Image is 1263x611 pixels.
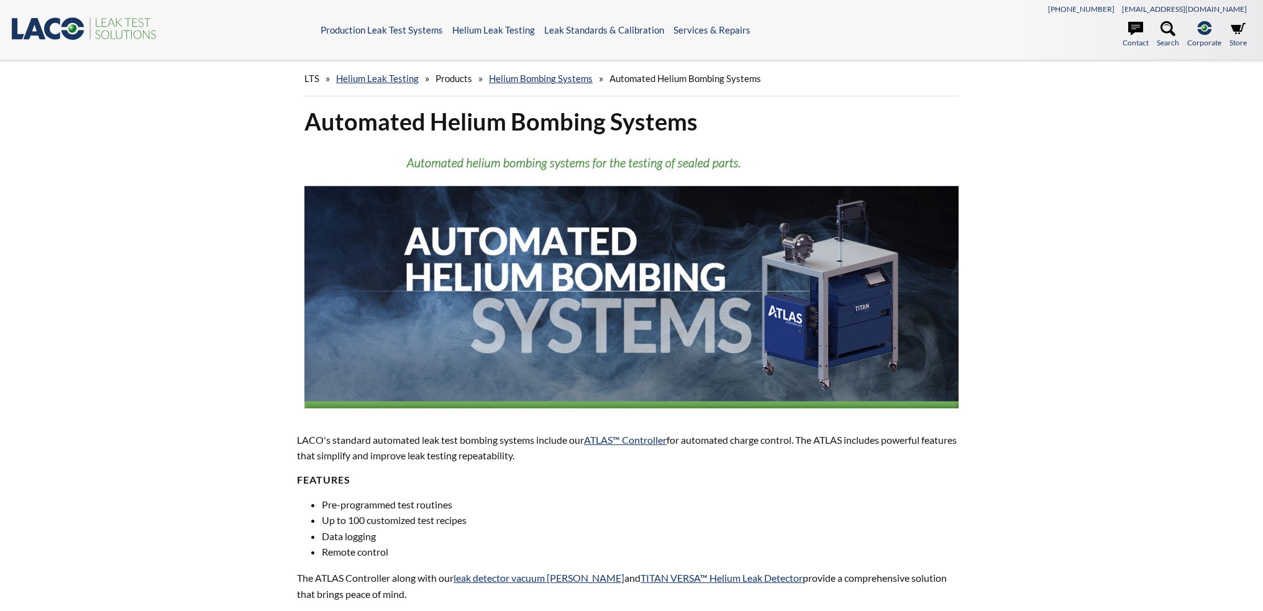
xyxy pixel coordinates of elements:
a: Helium Leak Testing [452,24,535,35]
a: Helium Leak Testing [336,73,419,84]
span: LTS [304,73,319,84]
a: Services & Repairs [673,24,750,35]
img: Automated Helium Bombing Systems Banner [304,147,959,408]
p: LACO's standard automated leak test bombing systems include our for automated charge control. The... [297,432,966,464]
a: Contact [1123,21,1149,48]
a: ATLAS™ Controller [584,434,667,446]
div: » » » » [304,61,959,96]
span: Products [435,73,472,84]
a: TITAN VERSA™ Helium Leak Detector [641,572,803,584]
a: leak detector vacuum [PERSON_NAME] [454,572,624,584]
h1: Automated Helium Bombing Systems [304,106,959,137]
li: Up to 100 customized test recipes [322,512,966,528]
a: Leak Standards & Calibration [544,24,664,35]
a: [EMAIL_ADDRESS][DOMAIN_NAME] [1122,4,1247,14]
p: The ATLAS Controller along with our and provide a comprehensive solution that brings peace of mind. [297,570,966,602]
li: Remote control [322,544,966,560]
a: [PHONE_NUMBER] [1048,4,1115,14]
h4: Features [297,474,966,487]
li: Pre-programmed test routines [322,497,966,513]
li: Data logging [322,528,966,544]
span: Corporate [1187,37,1221,48]
a: Store [1229,21,1247,48]
span: Automated Helium Bombing Systems [609,73,761,84]
a: Helium Bombing Systems [489,73,593,84]
a: Search [1157,21,1179,48]
a: Production Leak Test Systems [321,24,443,35]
